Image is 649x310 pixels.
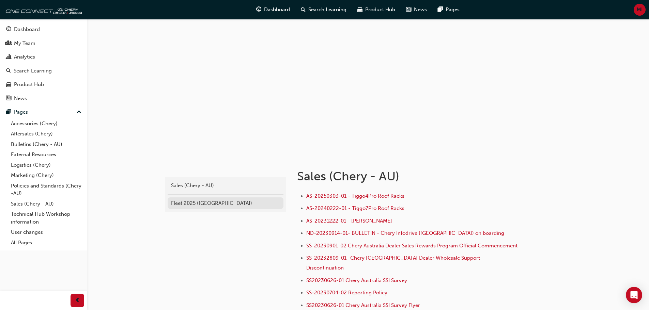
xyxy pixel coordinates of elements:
[6,40,11,47] span: people-icon
[8,139,84,150] a: Bulletins (Chery - AU)
[6,27,11,33] span: guage-icon
[3,23,84,36] a: Dashboard
[301,5,306,14] span: search-icon
[3,78,84,91] a: Product Hub
[352,3,401,17] a: car-iconProduct Hub
[14,39,35,47] div: My Team
[14,81,44,88] div: Product Hub
[171,182,280,190] div: Sales (Chery - AU)
[8,227,84,238] a: User changes
[432,3,465,17] a: pages-iconPages
[446,6,460,14] span: Pages
[308,6,346,14] span: Search Learning
[406,5,411,14] span: news-icon
[256,5,261,14] span: guage-icon
[306,255,481,271] a: SS-20232809-01- Chery [GEOGRAPHIC_DATA] Dealer Wholesale Support Discontinuation
[6,68,11,74] span: search-icon
[251,3,295,17] a: guage-iconDashboard
[6,109,11,115] span: pages-icon
[365,6,395,14] span: Product Hub
[14,53,35,61] div: Analytics
[3,51,84,63] a: Analytics
[8,199,84,209] a: Sales (Chery - AU)
[438,5,443,14] span: pages-icon
[3,22,84,106] button: DashboardMy TeamAnalyticsSearch LearningProduct HubNews
[8,170,84,181] a: Marketing (Chery)
[414,6,427,14] span: News
[3,65,84,77] a: Search Learning
[8,129,84,139] a: Aftersales (Chery)
[14,26,40,33] div: Dashboard
[8,118,84,129] a: Accessories (Chery)
[14,108,28,116] div: Pages
[3,37,84,50] a: My Team
[8,160,84,170] a: Logistics (Chery)
[357,5,362,14] span: car-icon
[14,95,27,102] div: News
[306,302,420,308] a: SS20230626-01 Chery Australia SSI Survey Flyer
[8,238,84,248] a: All Pages
[77,108,81,117] span: up-icon
[264,6,290,14] span: Dashboard
[306,218,392,224] a: AS-20231222-01 - [PERSON_NAME]
[295,3,352,17] a: search-iconSearch Learning
[3,106,84,118] button: Pages
[6,96,11,102] span: news-icon
[14,67,52,75] div: Search Learning
[171,199,280,207] div: Fleet 2025 ([GEOGRAPHIC_DATA])
[3,92,84,105] a: News
[8,209,84,227] a: Technical Hub Workshop information
[6,54,11,60] span: chart-icon
[306,205,404,211] a: AS-20240222-01 - Tiggo7Pro Roof Racks
[626,287,642,303] div: Open Intercom Messenger
[297,169,521,184] h1: Sales (Chery - AU)
[306,290,387,296] a: SS-20230704-02 Reporting Policy
[6,82,11,88] span: car-icon
[306,277,407,283] a: SS20230626-01 Chery Australia SSI Survey
[306,193,404,199] a: AS-20250303-01 - Tiggo4Pro Roof Racks
[401,3,432,17] a: news-iconNews
[3,3,82,16] img: oneconnect
[168,180,283,192] a: Sales (Chery - AU)
[168,197,283,209] a: Fleet 2025 ([GEOGRAPHIC_DATA])
[75,296,80,305] span: prev-icon
[306,230,504,236] a: ND-20230914-01- BULLETIN - Chery Infodrive ([GEOGRAPHIC_DATA]) on boarding
[8,181,84,199] a: Policies and Standards (Chery -AU)
[634,4,646,16] button: MI
[637,6,643,14] span: MI
[8,149,84,160] a: External Resources
[306,243,517,249] a: SS-20230901-02 Chery Australia Dealer Sales Rewards Program Official Commencement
